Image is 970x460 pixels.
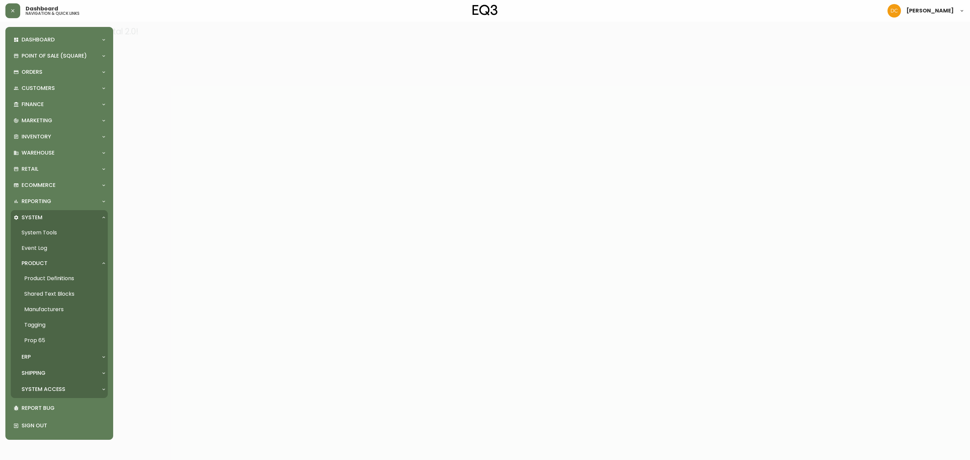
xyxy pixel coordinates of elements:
[11,399,108,417] div: Report Bug
[22,68,42,76] p: Orders
[26,6,58,11] span: Dashboard
[22,101,44,108] p: Finance
[22,165,38,173] p: Retail
[22,369,45,377] p: Shipping
[11,286,108,302] a: Shared Text Blocks
[11,210,108,225] div: System
[22,52,87,60] p: Point of Sale (Square)
[11,302,108,317] a: Manufacturers
[11,145,108,160] div: Warehouse
[22,117,52,124] p: Marketing
[22,353,31,361] p: ERP
[22,85,55,92] p: Customers
[11,333,108,348] a: Prop 65
[22,182,56,189] p: Ecommerce
[887,4,901,18] img: 7eb451d6983258353faa3212700b340b
[906,8,954,13] span: [PERSON_NAME]
[22,386,65,393] p: System Access
[11,194,108,209] div: Reporting
[11,225,108,240] a: System Tools
[22,149,55,157] p: Warehouse
[22,198,51,205] p: Reporting
[22,404,105,412] p: Report Bug
[11,350,108,364] div: ERP
[22,422,105,429] p: Sign Out
[22,260,47,267] p: Product
[11,129,108,144] div: Inventory
[11,65,108,79] div: Orders
[11,178,108,193] div: Ecommerce
[22,214,42,221] p: System
[11,162,108,176] div: Retail
[11,81,108,96] div: Customers
[11,256,108,271] div: Product
[11,317,108,333] a: Tagging
[473,5,497,15] img: logo
[11,113,108,128] div: Marketing
[22,36,55,43] p: Dashboard
[22,133,51,140] p: Inventory
[11,97,108,112] div: Finance
[11,48,108,63] div: Point of Sale (Square)
[11,366,108,381] div: Shipping
[11,240,108,256] a: Event Log
[11,417,108,434] div: Sign Out
[11,32,108,47] div: Dashboard
[11,382,108,397] div: System Access
[26,11,79,15] h5: navigation & quick links
[11,271,108,286] a: Product Definitions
